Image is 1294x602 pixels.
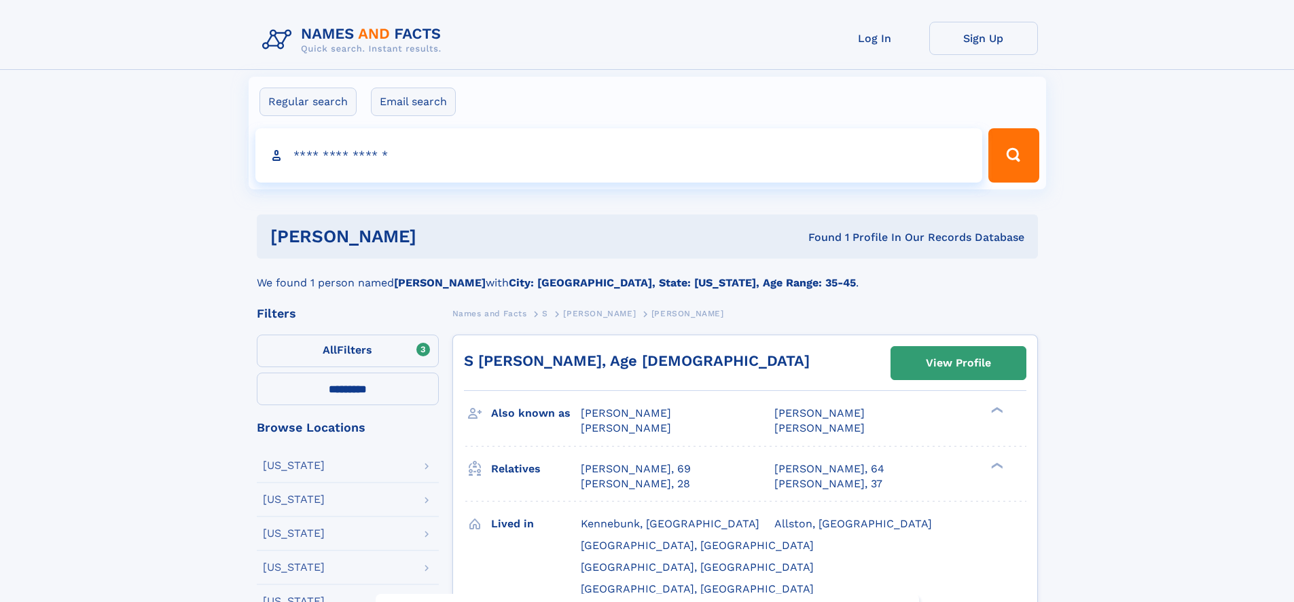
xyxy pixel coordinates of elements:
[581,539,814,552] span: [GEOGRAPHIC_DATA], [GEOGRAPHIC_DATA]
[774,462,884,476] a: [PERSON_NAME], 64
[491,512,581,535] h3: Lived in
[581,462,691,476] a: [PERSON_NAME], 69
[774,517,932,530] span: Allston, [GEOGRAPHIC_DATA]
[988,406,1004,415] div: ❯
[394,276,486,289] b: [PERSON_NAME]
[651,309,724,318] span: [PERSON_NAME]
[563,309,636,318] span: [PERSON_NAME]
[259,88,357,116] label: Regular search
[929,22,1038,55] a: Sign Up
[263,562,325,573] div: [US_STATE]
[988,128,1039,183] button: Search Button
[542,309,548,318] span: S
[257,335,439,367] label: Filters
[581,517,759,530] span: Kennebunk, [GEOGRAPHIC_DATA]
[257,307,439,320] div: Filters
[926,347,991,379] div: View Profile
[464,352,810,369] a: S [PERSON_NAME], Age [DEMOGRAPHIC_DATA]
[774,476,882,491] a: [PERSON_NAME], 37
[581,407,671,419] span: [PERSON_NAME]
[257,22,452,58] img: Logo Names and Facts
[581,476,690,491] a: [PERSON_NAME], 28
[563,305,636,322] a: [PERSON_NAME]
[491,457,581,481] h3: Relatives
[774,421,865,434] span: [PERSON_NAME]
[581,561,814,573] span: [GEOGRAPHIC_DATA], [GEOGRAPHIC_DATA]
[491,402,581,425] h3: Also known as
[612,230,1024,245] div: Found 1 Profile In Our Records Database
[509,276,856,289] b: City: [GEOGRAPHIC_DATA], State: [US_STATE], Age Range: 35-45
[371,88,456,116] label: Email search
[257,421,439,434] div: Browse Locations
[255,128,983,183] input: search input
[263,460,325,471] div: [US_STATE]
[542,305,548,322] a: S
[452,305,527,322] a: Names and Facts
[988,461,1004,470] div: ❯
[263,494,325,505] div: [US_STATE]
[581,582,814,595] span: [GEOGRAPHIC_DATA], [GEOGRAPHIC_DATA]
[257,259,1038,291] div: We found 1 person named with .
[263,528,325,539] div: [US_STATE]
[270,228,613,245] h1: [PERSON_NAME]
[774,407,865,419] span: [PERSON_NAME]
[821,22,929,55] a: Log In
[323,343,337,356] span: All
[891,347,1026,379] a: View Profile
[581,421,671,434] span: [PERSON_NAME]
